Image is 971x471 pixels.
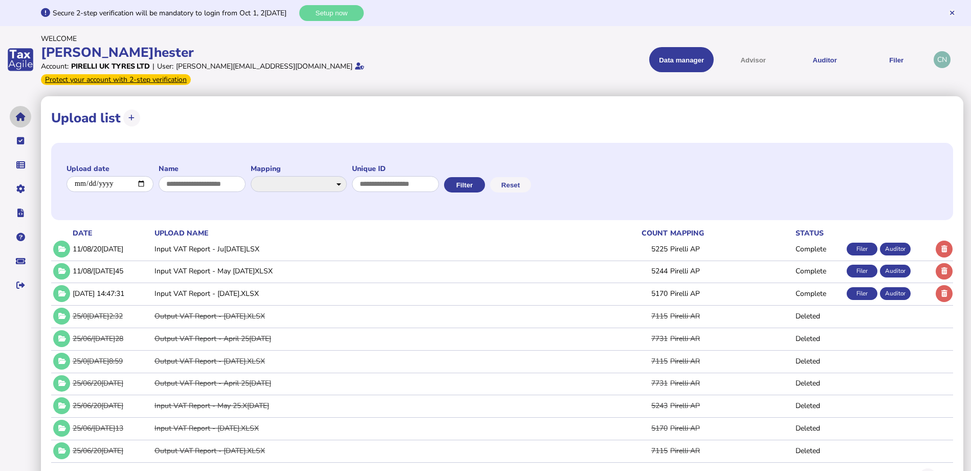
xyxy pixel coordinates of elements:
[934,51,951,68] div: Profile settings
[123,110,140,126] button: Upload transactions
[152,440,569,461] td: Output VAT Report - [DATE].XLSX
[53,241,70,258] button: Show/hide row detail
[880,265,911,277] div: Auditor
[10,226,31,248] button: Help pages
[53,8,297,18] div: Secure 2-step verification will be mandatory to login from Oct 1, 2[DATE]
[668,261,793,282] td: Pirelli AP
[71,440,152,461] td: 25/06/20[DATE]
[53,330,70,347] button: Show/hide row detail
[721,47,785,72] button: Shows a dropdown of VAT Advisor options
[41,34,482,44] div: Welcome
[792,47,857,72] button: Auditor
[53,353,70,370] button: Show/hide row detail
[71,306,152,327] td: 25/0[DATE]2:32
[71,373,152,394] td: 25/06/20[DATE]
[299,5,364,21] button: Setup now
[880,243,911,255] div: Auditor
[53,263,70,280] button: Show/hide row detail
[53,397,70,414] button: Show/hide row detail
[71,418,152,439] td: 25/06/[DATE]13
[152,261,569,282] td: Input VAT Report - May [DATE]XLSX
[847,287,877,300] div: Filer
[159,164,246,174] label: Name
[71,328,152,349] td: 25/06/[DATE]28
[152,306,569,327] td: Output VAT Report - [DATE].XLSX
[948,9,956,16] button: Hide message
[71,228,152,239] th: date
[152,328,569,349] td: Output VAT Report - April 25[DATE]
[793,328,845,349] td: Deleted
[936,241,953,258] button: Delete upload
[668,239,793,260] td: Pirelli AP
[152,239,569,260] td: Input VAT Report - Ju[DATE]LSX
[488,47,929,72] menu: navigate products
[71,239,152,260] td: 11/08/20[DATE]
[41,74,191,85] div: From Oct 1, 2025, 2-step verification will be required to login. Set it up now...
[569,373,668,394] td: 7731
[71,395,152,416] td: 25/06/20[DATE]
[152,373,569,394] td: Output VAT Report - April 25[DATE]
[569,440,668,461] td: 7115
[668,373,793,394] td: Pirelli AR
[53,285,70,302] button: Show/hide row detail
[668,440,793,461] td: Pirelli AR
[53,442,70,459] button: Show/hide row detail
[10,106,31,127] button: Home
[71,61,150,71] div: Pirelli UK Tyres Ltd
[157,61,173,71] div: User:
[53,375,70,392] button: Show/hide row detail
[71,283,152,304] td: [DATE] 14:47:31
[793,228,845,239] th: status
[668,328,793,349] td: Pirelli AR
[668,418,793,439] td: Pirelli AP
[152,418,569,439] td: Input VAT Report - [DATE].XLSX
[152,350,569,371] td: Output VAT Report - [DATE].XLSX
[569,306,668,327] td: 7115
[880,287,911,300] div: Auditor
[793,306,845,327] td: Deleted
[10,154,31,176] button: Data manager
[251,164,347,174] label: Mapping
[793,283,845,304] td: Complete
[668,228,793,239] th: mapping
[847,265,877,277] div: Filer
[152,395,569,416] td: Input VAT Report - May 25.X[DATE]
[355,62,364,70] i: Email verified
[847,243,877,255] div: Filer
[793,350,845,371] td: Deleted
[793,261,845,282] td: Complete
[152,283,569,304] td: Input VAT Report - [DATE].XLSX
[793,373,845,394] td: Deleted
[649,47,714,72] button: Shows a dropdown of Data manager options
[793,418,845,439] td: Deleted
[41,44,482,61] div: [PERSON_NAME]hester
[10,274,31,296] button: Sign out
[41,61,69,71] div: Account:
[936,263,953,280] button: Delete upload
[569,350,668,371] td: 7115
[569,228,668,239] th: count
[10,250,31,272] button: Raise a support ticket
[793,395,845,416] td: Deleted
[569,283,668,304] td: 5170
[51,109,121,127] h1: Upload list
[668,395,793,416] td: Pirelli AP
[668,306,793,327] td: Pirelli AR
[10,202,31,224] button: Developer hub links
[569,395,668,416] td: 5243
[936,285,953,302] button: Delete upload
[10,178,31,200] button: Manage settings
[793,239,845,260] td: Complete
[668,350,793,371] td: Pirelli AR
[569,418,668,439] td: 5170
[67,164,153,174] label: Upload date
[793,440,845,461] td: Deleted
[444,177,485,192] button: Filter
[53,420,70,437] button: Show/hide row detail
[71,261,152,282] td: 11/08/[DATE]45
[152,61,155,71] div: |
[569,328,668,349] td: 7731
[10,130,31,152] button: Tasks
[71,350,152,371] td: 25/0[DATE]8:59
